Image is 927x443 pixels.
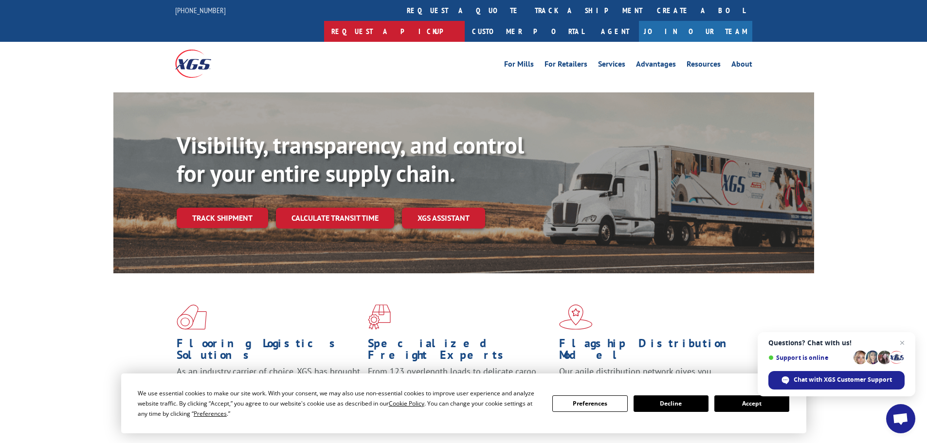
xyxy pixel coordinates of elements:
[794,375,892,384] span: Chat with XGS Customer Support
[731,60,752,71] a: About
[768,371,905,390] span: Chat with XGS Customer Support
[175,5,226,15] a: [PHONE_NUMBER]
[177,304,207,330] img: xgs-icon-total-supply-chain-intelligence-red
[768,339,905,347] span: Questions? Chat with us!
[276,208,394,229] a: Calculate transit time
[177,366,360,400] span: As an industry carrier of choice, XGS has brought innovation and dedication to flooring logistics...
[177,208,268,228] a: Track shipment
[591,21,639,42] a: Agent
[504,60,534,71] a: For Mills
[559,366,738,389] span: Our agile distribution network gives you nationwide inventory management on demand.
[886,404,915,433] a: Open chat
[368,337,552,366] h1: Specialized Freight Experts
[368,304,391,330] img: xgs-icon-focused-on-flooring-red
[714,395,789,412] button: Accept
[177,337,361,366] h1: Flooring Logistics Solutions
[598,60,625,71] a: Services
[138,388,541,419] div: We use essential cookies to make our site work. With your consent, we may also use non-essential ...
[552,395,627,412] button: Preferences
[368,366,552,409] p: From 123 overlength loads to delicate cargo, our experienced staff knows the best way to move you...
[559,337,743,366] h1: Flagship Distribution Model
[465,21,591,42] a: Customer Portal
[768,354,850,361] span: Support is online
[121,373,806,433] div: Cookie Consent Prompt
[177,130,524,188] b: Visibility, transparency, and control for your entire supply chain.
[402,208,485,229] a: XGS ASSISTANT
[545,60,587,71] a: For Retailers
[636,60,676,71] a: Advantages
[559,304,593,330] img: xgs-icon-flagship-distribution-model-red
[389,399,424,408] span: Cookie Policy
[324,21,465,42] a: Request a pickup
[634,395,709,412] button: Decline
[687,60,721,71] a: Resources
[194,409,227,418] span: Preferences
[639,21,752,42] a: Join Our Team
